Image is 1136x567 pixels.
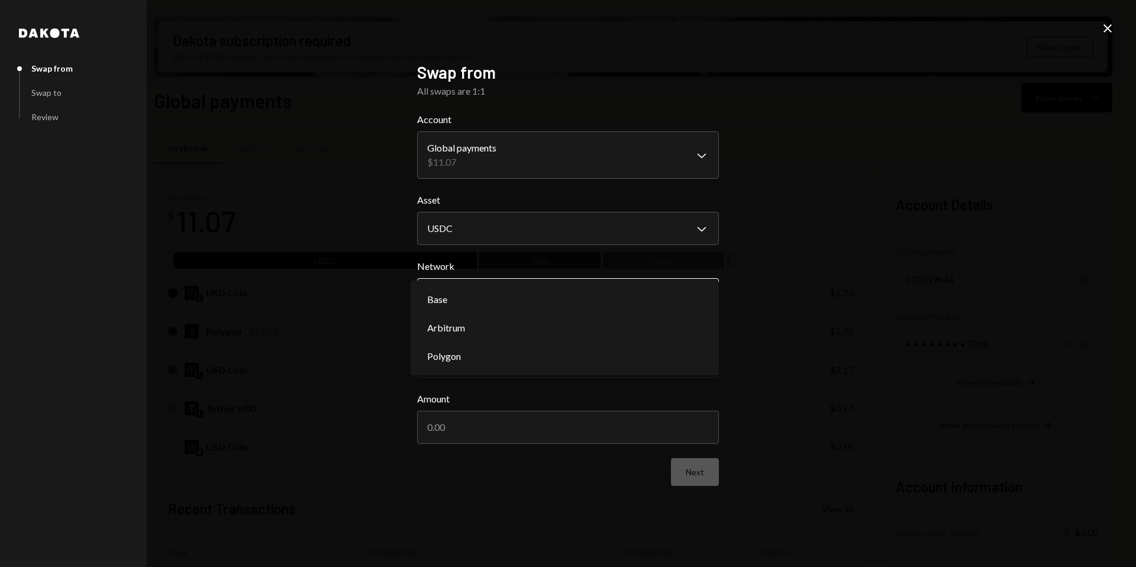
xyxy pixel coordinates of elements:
h2: Swap from [417,61,719,84]
label: Account [417,112,719,127]
button: Asset [417,212,719,245]
label: Network [417,259,719,273]
label: Amount [417,392,719,406]
div: Review [31,112,59,122]
input: 0.00 [417,411,719,444]
div: All swaps are 1:1 [417,84,719,98]
span: Polygon [427,349,461,363]
label: Asset [417,193,719,207]
span: Arbitrum [427,321,465,335]
div: Swap from [31,63,73,73]
button: Account [417,131,719,179]
span: Base [427,292,447,307]
div: Swap to [31,88,62,98]
button: Network [417,278,719,311]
